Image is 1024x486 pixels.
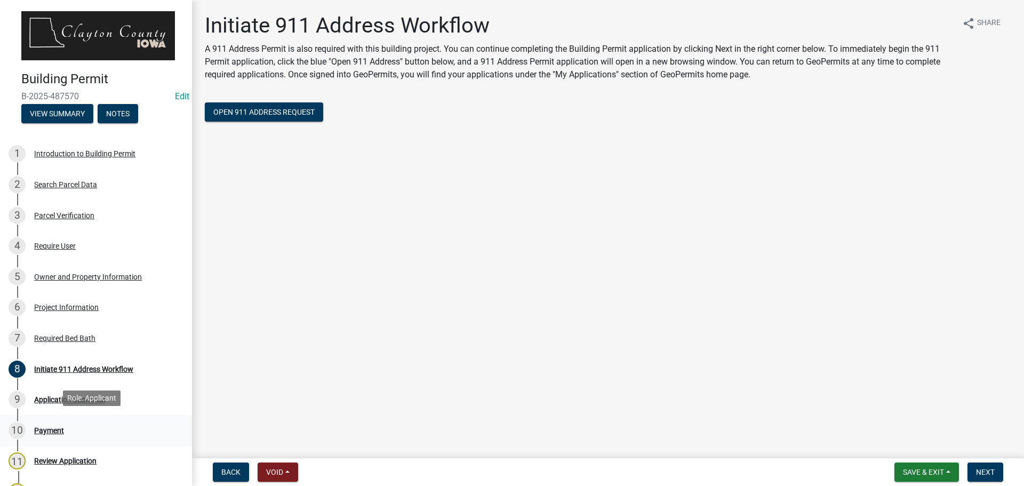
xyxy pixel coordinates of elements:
button: Notes [98,104,138,123]
div: Role: Applicant [63,391,121,406]
div: Owner and Property Information [34,273,142,281]
button: Next [967,463,1003,482]
span: Void [266,468,283,476]
div: Require User [34,242,76,250]
button: Open 911 Address Request [205,102,323,122]
div: 7 [9,330,26,347]
div: 4 [9,237,26,254]
span: Open 911 Address Request [213,108,315,116]
div: Required Bed Bath [34,334,95,342]
button: View Summary [21,104,93,123]
div: 8 [9,361,26,378]
i: share [962,17,975,30]
span: B-2025-487570 [21,91,171,101]
img: Clayton County, Iowa [21,11,175,60]
div: Introduction to Building Permit [34,150,135,157]
div: Application Submittal [34,396,105,403]
div: 10 [9,422,26,439]
div: Payment [34,427,64,434]
div: Parcel Verification [34,212,94,219]
div: 3 [9,207,26,224]
wm-modal-confirm: Edit Application Number [175,91,189,101]
span: Back [221,468,241,476]
wm-modal-confirm: Summary [21,110,93,118]
div: 9 [9,391,26,408]
span: Next [976,468,995,476]
button: Save & Exit [894,463,959,482]
h1: Initiate 911 Address Workflow [205,13,954,38]
button: Void [258,463,298,482]
div: 1 [9,145,26,162]
div: 5 [9,268,26,285]
span: Save & Exit [903,468,944,476]
div: 2 [9,176,26,193]
div: 6 [9,299,26,316]
button: Back [213,463,249,482]
div: Review Application [34,457,97,465]
div: 11 [9,452,26,469]
div: Initiate 911 Address Workflow [34,365,133,373]
span: Share [977,17,1001,30]
button: shareShare [954,13,1009,34]
p: A 911 Address Permit is also required with this building project. You can continue completing the... [205,43,954,81]
h4: Building Permit [21,71,183,87]
div: Search Parcel Data [34,181,97,188]
wm-modal-confirm: Notes [98,110,138,118]
div: Project Information [34,304,99,311]
a: Edit [175,91,189,101]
